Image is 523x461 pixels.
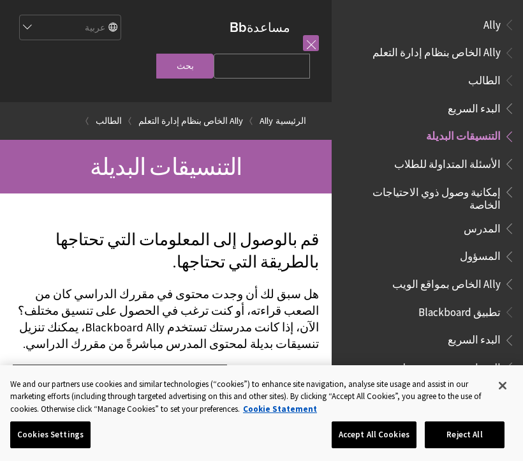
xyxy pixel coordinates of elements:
[13,229,319,275] p: قم بالوصول إلى المعلومات التي تحتاجها بالطريقة التي تحتاجها.
[18,15,121,41] select: Site Language Selector
[372,42,501,59] span: Ally الخاص بنظام إدارة التعلم
[90,152,242,181] span: التنسيقات البديلة
[418,301,501,319] span: تطبيق Blackboard
[448,98,501,115] span: البدء السريع
[260,113,273,129] a: Ally
[230,19,247,36] strong: Bb
[339,14,515,295] nav: Book outline for Anthology Ally Help
[96,113,122,129] a: الطالب
[489,372,517,400] button: Close
[448,329,501,347] span: البدء السريع
[332,421,416,448] button: Accept All Cookies
[425,421,505,448] button: Reject All
[13,286,319,353] p: هل سبق لك أن وجدت محتوى في مقررك الدراسي كان من الصعب قراءته، أو كنت ترغب في الحصول على تنسيق مخت...
[483,14,501,31] span: Ally
[276,113,306,129] a: الرئيسية
[156,54,214,79] input: بحث
[347,357,501,387] span: المساعدة بخصوص تطبيق Blackboard Learn
[10,378,487,416] div: We and our partners use cookies and similar technologies (“cookies”) to enhance site navigation, ...
[392,273,501,291] span: Ally الخاص بمواقع الويب
[10,421,91,448] button: Cookies Settings
[426,126,501,143] span: التنسيقات البديلة
[360,181,501,211] span: إمكانية وصول ذوي الاحتياجات الخاصة
[138,113,243,129] a: Ally الخاص بنظام إدارة التعلم
[243,404,317,414] a: More information about your privacy, opens in a new tab
[230,19,290,35] a: مساعدةBb
[468,70,501,87] span: الطالب
[394,153,501,170] span: الأسئلة المتداولة للطلاب
[460,246,501,263] span: المسؤول
[464,218,501,235] span: المدرس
